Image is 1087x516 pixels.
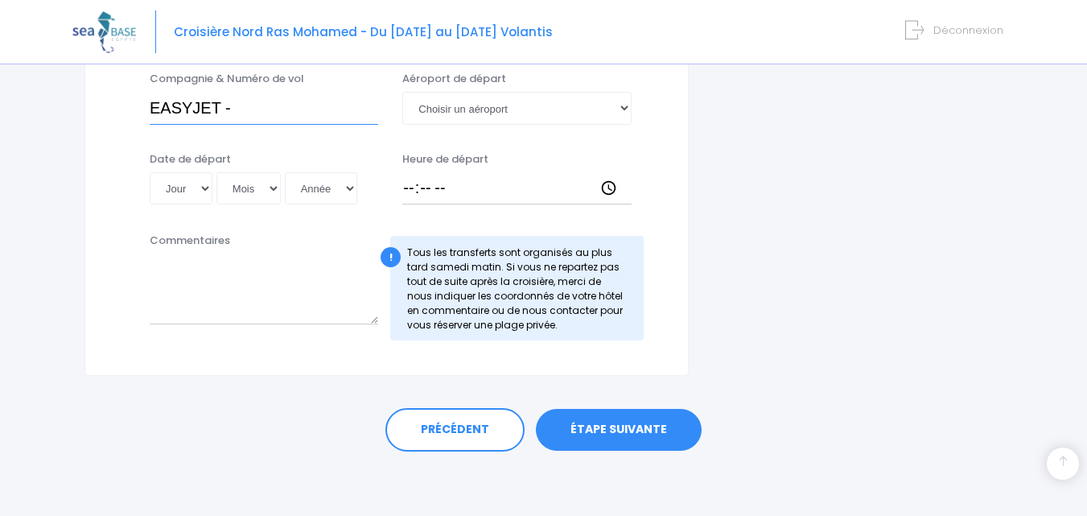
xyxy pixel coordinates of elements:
[390,236,643,341] div: Tous les transferts sont organisés au plus tard samedi matin. Si vous ne repartez pas tout de sui...
[385,408,525,452] a: PRÉCÉDENT
[933,23,1003,38] span: Déconnexion
[402,151,488,167] label: Heure de départ
[381,247,401,267] div: !
[150,233,230,249] label: Commentaires
[150,71,304,87] label: Compagnie & Numéro de vol
[536,409,702,451] a: ÉTAPE SUIVANTE
[402,71,506,87] label: Aéroport de départ
[174,23,553,40] span: Croisière Nord Ras Mohamed - Du [DATE] au [DATE] Volantis
[150,151,231,167] label: Date de départ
